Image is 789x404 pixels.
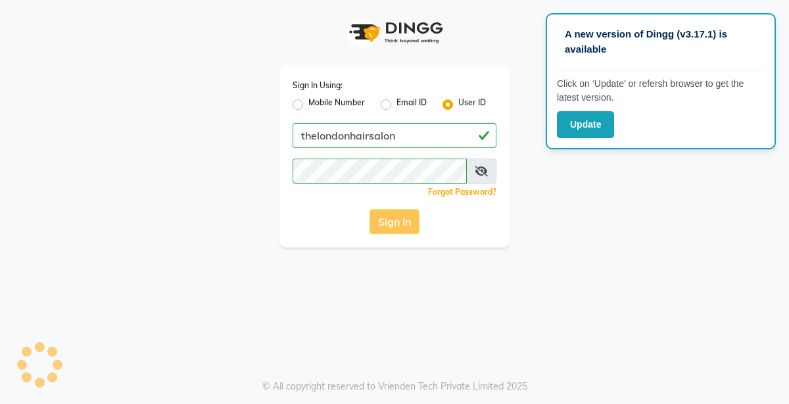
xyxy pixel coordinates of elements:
button: Update [557,111,614,138]
label: Mobile Number [308,97,365,113]
input: Username [293,123,496,148]
p: Click on ‘Update’ or refersh browser to get the latest version. [557,77,765,105]
label: User ID [458,97,486,113]
label: Email ID [396,97,427,113]
img: logo1.svg [342,13,447,52]
a: Forgot Password? [428,187,496,197]
input: Username [293,159,467,184]
label: Sign In Using: [293,80,343,91]
p: A new version of Dingg (v3.17.1) is available [565,27,757,57]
